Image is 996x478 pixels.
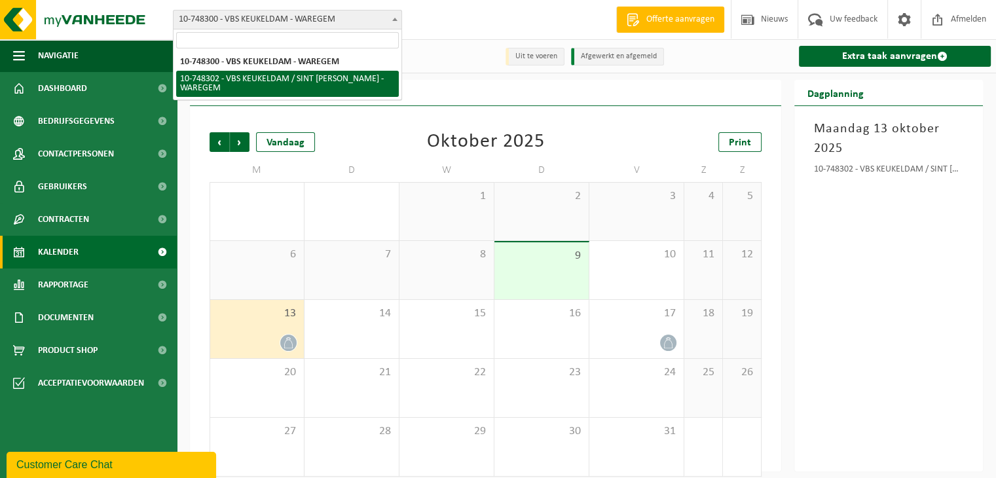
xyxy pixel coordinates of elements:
[691,365,716,380] span: 25
[814,165,963,178] div: 10-748302 - VBS KEUKELDAM / SINT [PERSON_NAME] - WAREGEM
[501,306,582,321] span: 16
[691,306,716,321] span: 18
[217,306,297,321] span: 13
[217,424,297,439] span: 27
[506,48,564,65] li: Uit te voeren
[406,365,487,380] span: 22
[399,158,494,182] td: W
[729,189,754,204] span: 5
[174,10,401,29] span: 10-748300 - VBS KEUKELDAM - WAREGEM
[596,365,677,380] span: 24
[311,424,392,439] span: 28
[691,248,716,262] span: 11
[406,306,487,321] span: 15
[501,189,582,204] span: 2
[571,48,664,65] li: Afgewerkt en afgemeld
[723,158,762,182] td: Z
[729,306,754,321] span: 19
[596,306,677,321] span: 17
[616,7,724,33] a: Offerte aanvragen
[38,203,89,236] span: Contracten
[38,170,87,203] span: Gebruikers
[38,236,79,268] span: Kalender
[501,424,582,439] span: 30
[794,80,877,105] h2: Dagplanning
[729,248,754,262] span: 12
[799,46,991,67] a: Extra taak aanvragen
[38,334,98,367] span: Product Shop
[7,449,219,478] iframe: chat widget
[38,367,144,399] span: Acceptatievoorwaarden
[210,132,229,152] span: Vorige
[596,424,677,439] span: 31
[589,158,684,182] td: V
[38,72,87,105] span: Dashboard
[311,365,392,380] span: 21
[596,248,677,262] span: 10
[38,138,114,170] span: Contactpersonen
[173,10,402,29] span: 10-748300 - VBS KEUKELDAM - WAREGEM
[38,301,94,334] span: Documenten
[718,132,762,152] a: Print
[38,39,79,72] span: Navigatie
[217,365,297,380] span: 20
[406,424,487,439] span: 29
[406,248,487,262] span: 8
[176,71,399,97] li: 10-748302 - VBS KEUKELDAM / SINT [PERSON_NAME] - WAREGEM
[311,306,392,321] span: 14
[729,138,751,148] span: Print
[304,158,399,182] td: D
[494,158,589,182] td: D
[38,268,88,301] span: Rapportage
[501,249,582,263] span: 9
[684,158,723,182] td: Z
[176,54,399,71] li: 10-748300 - VBS KEUKELDAM - WAREGEM
[217,248,297,262] span: 6
[814,119,963,158] h3: Maandag 13 oktober 2025
[501,365,582,380] span: 23
[406,189,487,204] span: 1
[691,189,716,204] span: 4
[230,132,249,152] span: Volgende
[256,132,315,152] div: Vandaag
[210,158,304,182] td: M
[643,13,718,26] span: Offerte aanvragen
[427,132,545,152] div: Oktober 2025
[596,189,677,204] span: 3
[729,365,754,380] span: 26
[311,248,392,262] span: 7
[38,105,115,138] span: Bedrijfsgegevens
